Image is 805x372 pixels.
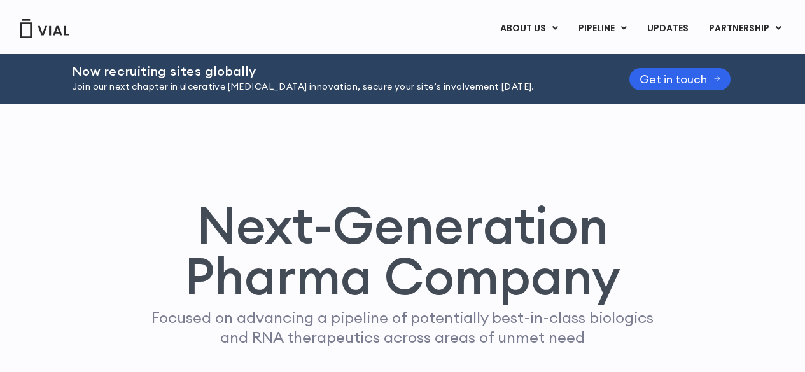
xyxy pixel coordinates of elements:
a: ABOUT USMenu Toggle [490,18,568,39]
p: Focused on advancing a pipeline of potentially best-in-class biologics and RNA therapeutics acros... [146,308,659,347]
h1: Next-Generation Pharma Company [127,200,678,301]
a: UPDATES [637,18,698,39]
a: Get in touch [629,68,731,90]
a: PARTNERSHIPMenu Toggle [699,18,792,39]
span: Get in touch [640,74,707,84]
img: Vial Logo [19,19,70,38]
p: Join our next chapter in ulcerative [MEDICAL_DATA] innovation, secure your site’s involvement [DA... [72,80,598,94]
h2: Now recruiting sites globally [72,64,598,78]
a: PIPELINEMenu Toggle [568,18,636,39]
